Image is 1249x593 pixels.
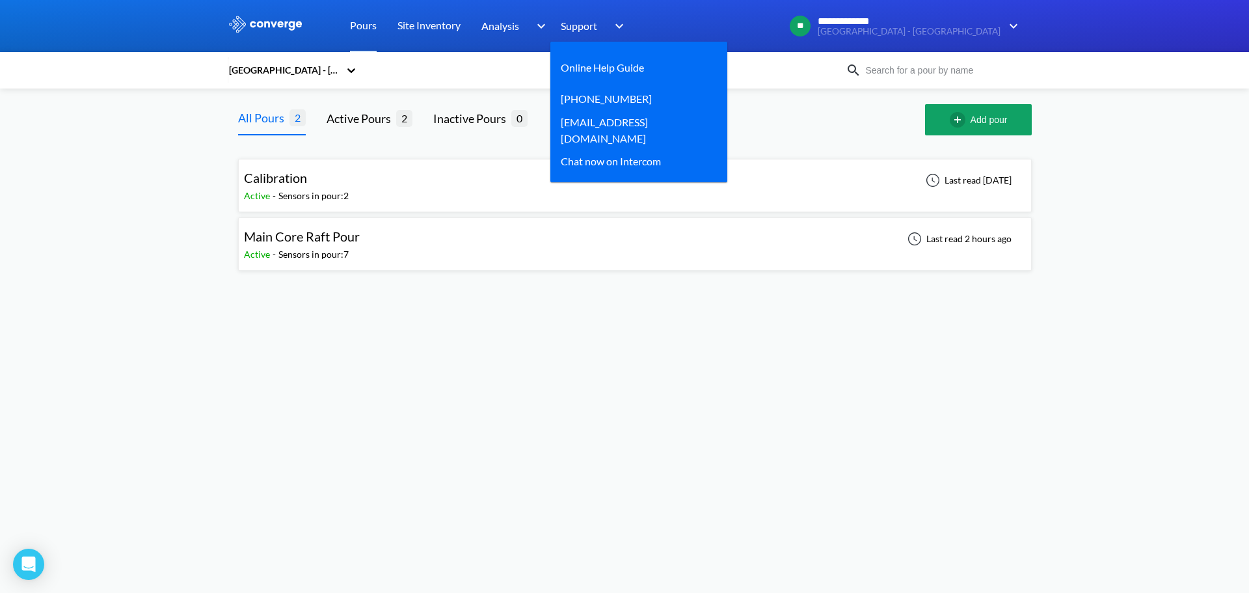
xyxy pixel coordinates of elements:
[561,114,706,146] a: [EMAIL_ADDRESS][DOMAIN_NAME]
[561,18,597,34] span: Support
[244,228,360,244] span: Main Core Raft Pour
[244,170,307,186] span: Calibration
[273,249,278,260] span: -
[846,62,861,78] img: icon-search.svg
[561,90,652,107] a: [PHONE_NUMBER]
[925,104,1032,135] button: Add pour
[1001,18,1021,34] img: downArrow.svg
[561,59,644,76] a: Online Help Guide
[289,109,306,126] span: 2
[228,16,303,33] img: logo_ewhite.svg
[244,249,273,260] span: Active
[327,109,396,128] div: Active Pours
[228,63,340,77] div: [GEOGRAPHIC_DATA] - [GEOGRAPHIC_DATA]
[511,110,528,126] span: 0
[528,18,549,34] img: downArrow.svg
[278,189,349,203] div: Sensors in pour: 2
[238,232,1032,243] a: Main Core Raft PourActive-Sensors in pour:7Last read 2 hours ago
[606,18,627,34] img: downArrow.svg
[861,63,1019,77] input: Search for a pour by name
[900,231,1015,247] div: Last read 2 hours ago
[273,190,278,201] span: -
[13,549,44,580] div: Open Intercom Messenger
[561,153,661,169] div: Chat now on Intercom
[238,109,289,127] div: All Pours
[818,27,1001,36] span: [GEOGRAPHIC_DATA] - [GEOGRAPHIC_DATA]
[919,172,1015,188] div: Last read [DATE]
[244,190,273,201] span: Active
[278,247,349,262] div: Sensors in pour: 7
[950,112,971,128] img: add-circle-outline.svg
[433,109,511,128] div: Inactive Pours
[238,174,1032,185] a: CalibrationActive-Sensors in pour:2Last read [DATE]
[481,18,519,34] span: Analysis
[396,110,412,126] span: 2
